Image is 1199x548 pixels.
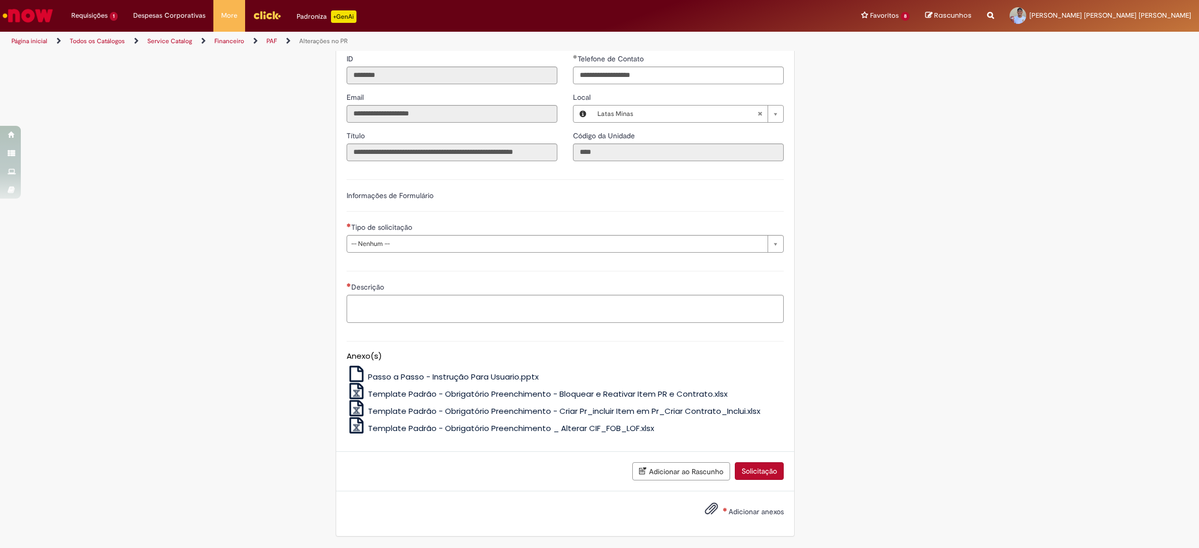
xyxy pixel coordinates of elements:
span: Somente leitura - Título [347,131,367,140]
a: Financeiro [214,37,244,45]
span: Descrição [351,282,386,292]
a: PAF [266,37,277,45]
span: Template Padrão - Obrigatório Preenchimento - Criar Pr_incluir Item em Pr_Criar Contrato_Inclui.xlsx [368,406,760,416]
input: Título [347,143,557,161]
span: Obrigatório Preenchido [573,55,578,59]
button: Adicionar ao Rascunho [632,462,730,480]
span: 1 [110,12,118,21]
label: Somente leitura - Título [347,131,367,141]
img: click_logo_yellow_360x200.png [253,7,281,23]
button: Solicitação [735,462,784,480]
input: ID [347,67,557,84]
span: 8 [901,12,910,21]
span: Latas Minas [597,106,757,122]
span: Necessários [347,283,351,287]
a: Todos os Catálogos [70,37,125,45]
span: Telefone de Contato [578,54,646,63]
span: Template Padrão - Obrigatório Preenchimento _ Alterar CIF_FOB_LOF.xlsx [368,423,654,434]
abbr: Limpar campo Local [752,106,768,122]
a: Alterações no PR [299,37,348,45]
input: Telefone de Contato [573,67,784,84]
span: Local [573,93,593,102]
img: ServiceNow [1,5,55,26]
span: Somente leitura - Código da Unidade [573,131,637,140]
span: Somente leitura - ID [347,54,355,63]
a: Template Padrão - Obrigatório Preenchimento - Bloquear e Reativar Item PR e Contrato.xlsx [347,388,728,399]
a: Rascunhos [925,11,972,21]
input: Código da Unidade [573,143,784,161]
ul: Trilhas de página [8,32,792,51]
span: Tipo de solicitação [351,223,414,232]
label: Somente leitura - Email [347,92,366,102]
span: Favoritos [870,10,899,21]
a: Latas MinasLimpar campo Local [592,106,783,122]
a: Template Padrão - Obrigatório Preenchimento - Criar Pr_incluir Item em Pr_Criar Contrato_Inclui.xlsx [347,406,761,416]
textarea: Descrição [347,295,784,323]
span: More [221,10,237,21]
span: Template Padrão - Obrigatório Preenchimento - Bloquear e Reativar Item PR e Contrato.xlsx [368,388,728,399]
div: Padroniza [297,10,356,23]
a: Passo a Passo - Instrução Para Usuario.pptx [347,371,539,382]
input: Email [347,105,557,123]
label: Somente leitura - Código da Unidade [573,131,637,141]
span: Requisições [71,10,108,21]
span: Somente leitura - Email [347,93,366,102]
span: Necessários [347,223,351,227]
button: Local, Visualizar este registro Latas Minas [573,106,592,122]
span: [PERSON_NAME] [PERSON_NAME] [PERSON_NAME] [1029,11,1191,20]
span: Rascunhos [934,10,972,20]
span: Adicionar anexos [729,507,784,516]
span: Passo a Passo - Instrução Para Usuario.pptx [368,371,539,382]
a: Service Catalog [147,37,192,45]
h5: Anexo(s) [347,352,784,361]
label: Informações de Formulário [347,191,433,200]
span: -- Nenhum -- [351,236,762,252]
label: Somente leitura - ID [347,54,355,64]
p: +GenAi [331,10,356,23]
span: Despesas Corporativas [133,10,206,21]
a: Página inicial [11,37,47,45]
button: Adicionar anexos [702,499,721,523]
a: Template Padrão - Obrigatório Preenchimento _ Alterar CIF_FOB_LOF.xlsx [347,423,655,434]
